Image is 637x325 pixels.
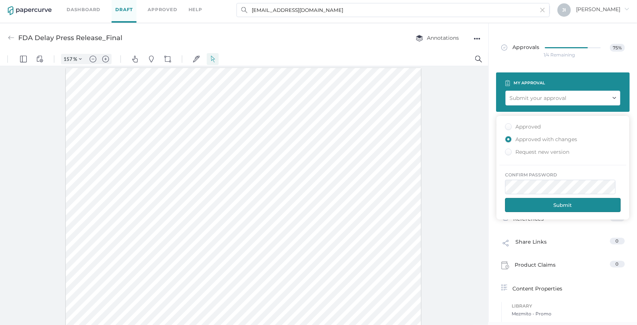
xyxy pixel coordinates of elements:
[148,3,155,10] img: default-pin.svg
[505,198,621,212] button: Submit
[512,302,625,310] span: Library
[497,36,629,59] a: Approvals75%
[73,4,77,10] span: %
[509,94,566,102] div: Submit your approval
[501,285,507,290] img: content-properties-icon.34d20aed.svg
[474,33,480,44] div: ●●●
[164,3,171,10] img: shapes-icon.svg
[237,3,550,17] input: Search Workspace
[501,261,509,270] img: claims-icon.71597b81.svg
[505,80,510,86] img: clipboard-icon-white.67177333.svg
[501,238,625,252] a: Share Links0
[501,44,540,52] span: Approvals
[610,44,624,52] span: 75%
[102,3,109,10] img: default-plus.svg
[18,31,122,45] div: FDA Delay Press Release_Final
[501,261,625,272] a: Product Claims0
[576,6,629,13] span: [PERSON_NAME]
[148,6,177,14] a: Approved
[501,284,625,293] div: Content Properties
[540,8,545,12] img: cross-light-grey.10ea7ca4.svg
[100,1,112,12] button: Zoom in
[505,171,621,179] div: confirm password
[501,261,556,272] div: Product Claims
[132,3,138,10] img: default-pan.svg
[129,1,141,13] button: Pan
[207,1,219,13] button: Select
[473,1,485,13] button: Search
[61,3,73,10] input: Set zoom
[209,3,216,10] img: default-select.svg
[34,1,46,13] button: View Controls
[408,31,466,45] button: Annotations
[36,3,43,10] img: default-viewcontrols.svg
[624,6,629,12] i: arrow_right
[74,1,86,12] button: Zoom Controls
[189,6,202,14] div: help
[475,3,482,10] img: default-magnifying-glass.svg
[241,7,247,13] img: search.bf03fe8b.svg
[501,238,547,252] div: Share Links
[145,1,157,13] button: Pins
[505,123,541,130] div: Approved
[612,97,616,99] img: down-chevron.8e65701e.svg
[512,310,625,318] span: Mezmito - Promo
[79,5,82,8] img: chevron.svg
[505,149,569,156] div: Request new version
[87,1,99,12] button: Zoom out
[616,261,619,267] span: 0
[416,35,459,41] span: Annotations
[505,136,577,143] div: Approved with changes
[514,79,545,87] div: my approval
[8,6,52,15] img: papercurve-logo-colour.7244d18c.svg
[90,3,96,10] img: default-minus.svg
[8,35,15,41] img: back-arrow-grey.72011ae3.svg
[562,7,566,13] span: J I
[416,35,423,42] img: annotation-layers.cc6d0e6b.svg
[67,6,100,14] a: Dashboard
[162,1,174,13] button: Shapes
[501,238,510,250] img: share-link-icon.af96a55c.svg
[20,3,27,10] img: default-leftsidepanel.svg
[616,238,619,244] span: 0
[190,1,202,13] button: Signatures
[193,3,200,10] img: default-sign.svg
[17,1,29,13] button: Panel
[501,45,507,51] img: approved-grey.341b8de9.svg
